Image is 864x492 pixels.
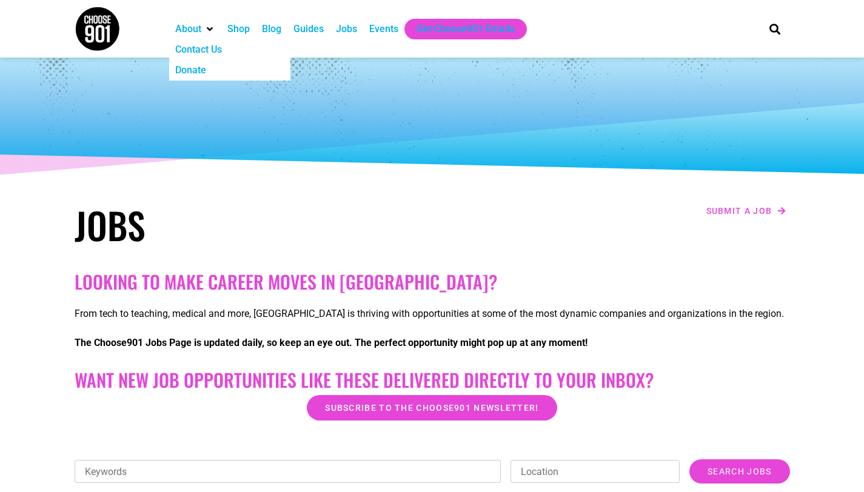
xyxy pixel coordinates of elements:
[169,19,749,39] nav: Main nav
[75,271,790,293] h2: Looking to make career moves in [GEOGRAPHIC_DATA]?
[262,22,281,36] a: Blog
[765,19,785,39] div: Search
[75,460,501,483] input: Keywords
[369,22,398,36] a: Events
[175,42,222,57] a: Contact Us
[227,22,250,36] a: Shop
[175,22,201,36] a: About
[336,22,357,36] a: Jobs
[689,459,789,484] input: Search Jobs
[169,19,221,39] div: About
[75,369,790,391] h2: Want New Job Opportunities like these Delivered Directly to your Inbox?
[75,337,588,348] strong: The Choose901 Jobs Page is updated daily, so keep an eye out. The perfect opportunity might pop u...
[307,395,557,421] a: Subscribe to the Choose901 newsletter!
[325,404,538,412] span: Subscribe to the Choose901 newsletter!
[75,307,790,321] p: From tech to teaching, medical and more, [GEOGRAPHIC_DATA] is thriving with opportunities at some...
[75,203,426,247] h1: Jobs
[293,22,324,36] a: Guides
[703,203,790,219] a: Submit a job
[706,207,772,215] span: Submit a job
[417,22,515,36] a: Get Choose901 Emails
[511,460,680,483] input: Location
[175,63,206,78] a: Donate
